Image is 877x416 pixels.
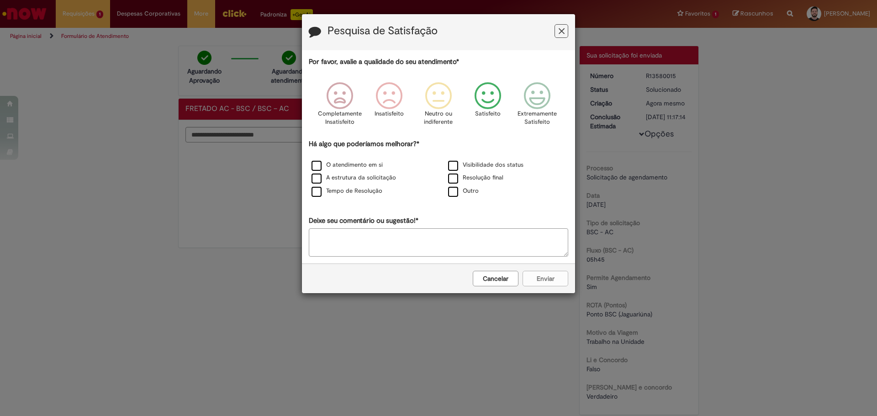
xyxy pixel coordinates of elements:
div: Insatisfeito [366,75,412,138]
div: Neutro ou indiferente [415,75,462,138]
div: Completamente Insatisfeito [316,75,363,138]
button: Cancelar [473,271,518,286]
p: Completamente Insatisfeito [318,110,362,126]
label: O atendimento em si [312,161,383,169]
label: A estrutura da solicitação [312,174,396,182]
label: Visibilidade dos status [448,161,523,169]
div: Há algo que poderíamos melhorar?* [309,139,568,198]
p: Neutro ou indiferente [422,110,455,126]
label: Tempo de Resolução [312,187,382,195]
div: Satisfeito [465,75,511,138]
label: Resolução final [448,174,503,182]
label: Pesquisa de Satisfação [328,25,438,37]
p: Satisfeito [475,110,501,118]
div: Extremamente Satisfeito [514,75,560,138]
p: Extremamente Satisfeito [518,110,557,126]
label: Deixe seu comentário ou sugestão!* [309,216,418,226]
label: Outro [448,187,479,195]
label: Por favor, avalie a qualidade do seu atendimento* [309,57,459,67]
p: Insatisfeito [375,110,404,118]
